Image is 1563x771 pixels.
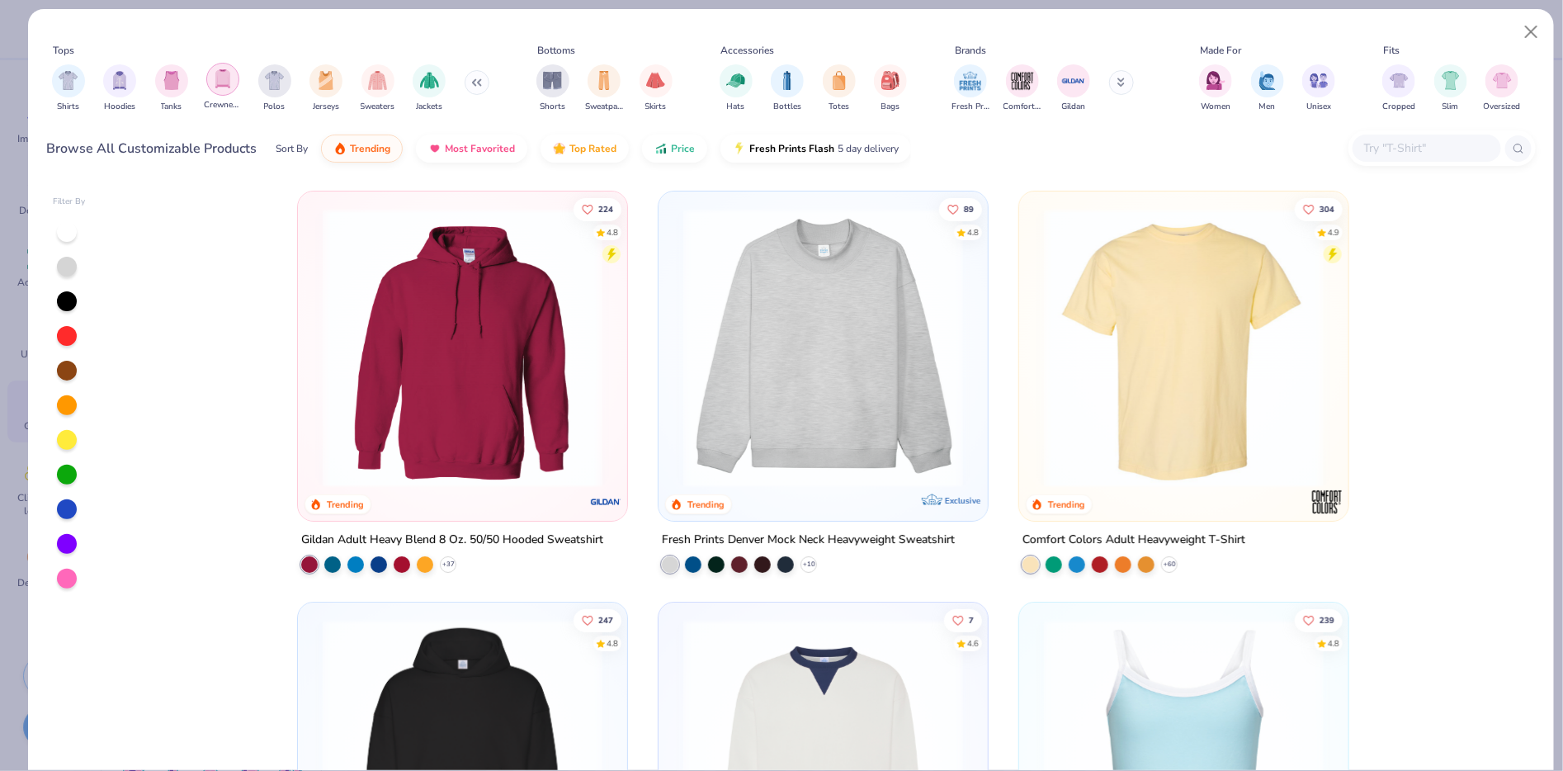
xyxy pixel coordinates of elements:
img: TopRated.gif [553,142,566,155]
span: Exclusive [945,495,980,506]
span: Totes [829,101,849,113]
span: Slim [1443,101,1459,113]
div: 4.9 [1328,226,1339,239]
button: filter button [823,64,856,113]
button: filter button [204,64,242,113]
div: filter for Fresh Prints [951,64,989,113]
img: Men Image [1258,71,1277,90]
div: filter for Shorts [536,64,569,113]
span: Jerseys [313,101,339,113]
button: filter button [640,64,673,113]
button: Like [574,609,621,632]
button: Price [642,135,707,163]
img: Shorts Image [543,71,562,90]
div: Brands [956,43,987,58]
div: filter for Totes [823,64,856,113]
button: filter button [1434,64,1467,113]
button: filter button [361,64,395,113]
span: Gildan [1062,101,1086,113]
button: Fresh Prints Flash5 day delivery [720,135,911,163]
div: Fresh Prints Denver Mock Neck Heavyweight Sweatshirt [662,530,955,551]
div: 4.8 [967,226,979,239]
span: Shorts [540,101,565,113]
button: Like [1295,197,1343,220]
img: Women Image [1206,71,1225,90]
span: Fresh Prints Flash [749,142,834,155]
button: filter button [951,64,989,113]
span: Comfort Colors [1003,101,1041,113]
button: filter button [1484,64,1521,113]
div: filter for Sweatpants [585,64,623,113]
div: Filter By [53,196,86,208]
button: Trending [321,135,403,163]
span: Oversized [1484,101,1521,113]
div: Fits [1384,43,1400,58]
div: Gildan Adult Heavy Blend 8 Oz. 50/50 Hooded Sweatshirt [301,530,603,551]
div: filter for Tanks [155,64,188,113]
img: Tanks Image [163,71,181,90]
div: Comfort Colors Adult Heavyweight T-Shirt [1022,530,1245,551]
span: 304 [1320,205,1334,213]
img: Bottles Image [778,71,796,90]
span: 247 [598,617,613,625]
div: filter for Slim [1434,64,1467,113]
img: Bags Image [881,71,900,90]
img: Crewnecks Image [214,69,232,88]
button: filter button [1302,64,1335,113]
img: Hoodies Image [111,71,129,90]
div: Tops [53,43,74,58]
span: 5 day delivery [838,140,899,158]
span: Hoodies [104,101,135,113]
button: Top Rated [541,135,629,163]
button: Like [944,609,982,632]
div: Accessories [720,43,774,58]
div: filter for Sweaters [361,64,395,113]
img: Sweatpants Image [595,71,613,90]
div: filter for Shirts [52,64,85,113]
span: Skirts [645,101,667,113]
img: Cropped Image [1390,71,1409,90]
span: Most Favorited [445,142,515,155]
button: Like [574,197,621,220]
div: filter for Oversized [1484,64,1521,113]
span: Crewnecks [204,99,242,111]
button: Close [1516,17,1547,48]
button: filter button [720,64,753,113]
img: Skirts Image [646,71,665,90]
div: filter for Bottles [771,64,804,113]
div: 4.8 [607,638,618,650]
button: filter button [536,64,569,113]
img: Unisex Image [1310,71,1329,90]
div: filter for Crewnecks [204,63,242,111]
img: Fresh Prints Image [958,69,983,93]
span: Price [671,142,695,155]
span: Bags [881,101,900,113]
span: Shirts [57,101,79,113]
div: 4.8 [607,226,618,239]
div: filter for Bags [874,64,907,113]
div: filter for Polos [258,64,291,113]
img: a164e800-7022-4571-a324-30c76f641635 [611,208,907,488]
div: Sort By [276,141,308,156]
img: Jackets Image [420,71,439,90]
button: Like [1295,609,1343,632]
button: filter button [155,64,188,113]
button: filter button [52,64,85,113]
input: Try "T-Shirt" [1362,139,1490,158]
img: Totes Image [830,71,848,90]
span: 224 [598,205,613,213]
div: filter for Jackets [413,64,446,113]
div: filter for Women [1199,64,1232,113]
button: filter button [874,64,907,113]
button: filter button [771,64,804,113]
div: filter for Men [1251,64,1284,113]
span: Trending [350,142,390,155]
img: Sweaters Image [368,71,387,90]
img: Polos Image [265,71,284,90]
button: filter button [258,64,291,113]
img: Comfort Colors logo [1311,485,1344,518]
img: Gildan Image [1061,69,1086,93]
div: Made For [1201,43,1242,58]
span: Sweatpants [585,101,623,113]
button: filter button [309,64,342,113]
